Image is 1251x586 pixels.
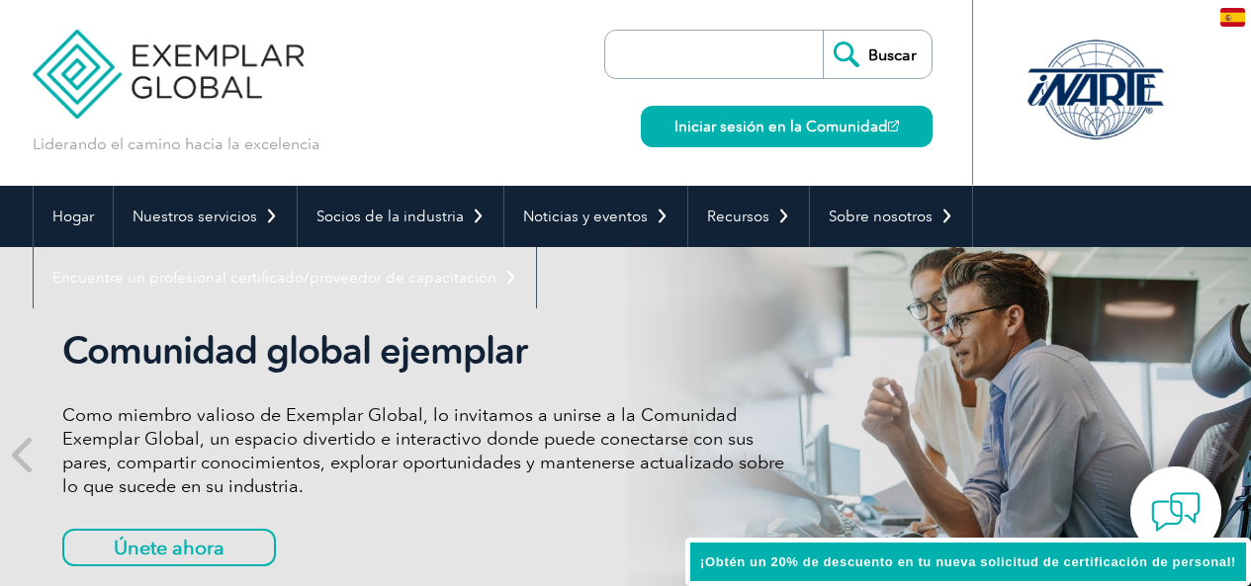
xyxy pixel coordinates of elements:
a: Únete ahora [62,529,276,566]
img: es [1220,8,1245,27]
font: Únete ahora [114,536,224,559]
font: Como miembro valioso de Exemplar Global, lo invitamos a unirse a la Comunidad Exemplar Global, un... [62,404,784,497]
a: Nuestros servicios [114,186,297,247]
font: Recursos [707,208,769,225]
font: Iniciar sesión en la Comunidad [674,118,888,135]
a: Encuentre un profesional certificado/proveedor de capacitación [34,247,536,308]
img: open_square.png [888,121,899,131]
font: Comunidad global ejemplar [62,328,527,374]
font: Liderando el camino hacia la excelencia [33,134,320,153]
font: Sobre nosotros [829,208,933,225]
font: Hogar [52,208,94,225]
input: Buscar [823,31,932,78]
font: Encuentre un profesional certificado/proveedor de capacitación [52,269,496,287]
font: Nuestros servicios [133,208,257,225]
a: Socios de la industria [298,186,503,247]
img: contact-chat.png [1151,487,1201,537]
font: ¡Obtén un 20% de descuento en tu nueva solicitud de certificación de personal! [700,554,1236,569]
font: Socios de la industria [316,208,464,225]
a: Iniciar sesión en la Comunidad [641,106,933,147]
a: Recursos [688,186,809,247]
font: Noticias y eventos [523,208,648,225]
a: Noticias y eventos [504,186,687,247]
a: Sobre nosotros [810,186,972,247]
a: Hogar [34,186,113,247]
